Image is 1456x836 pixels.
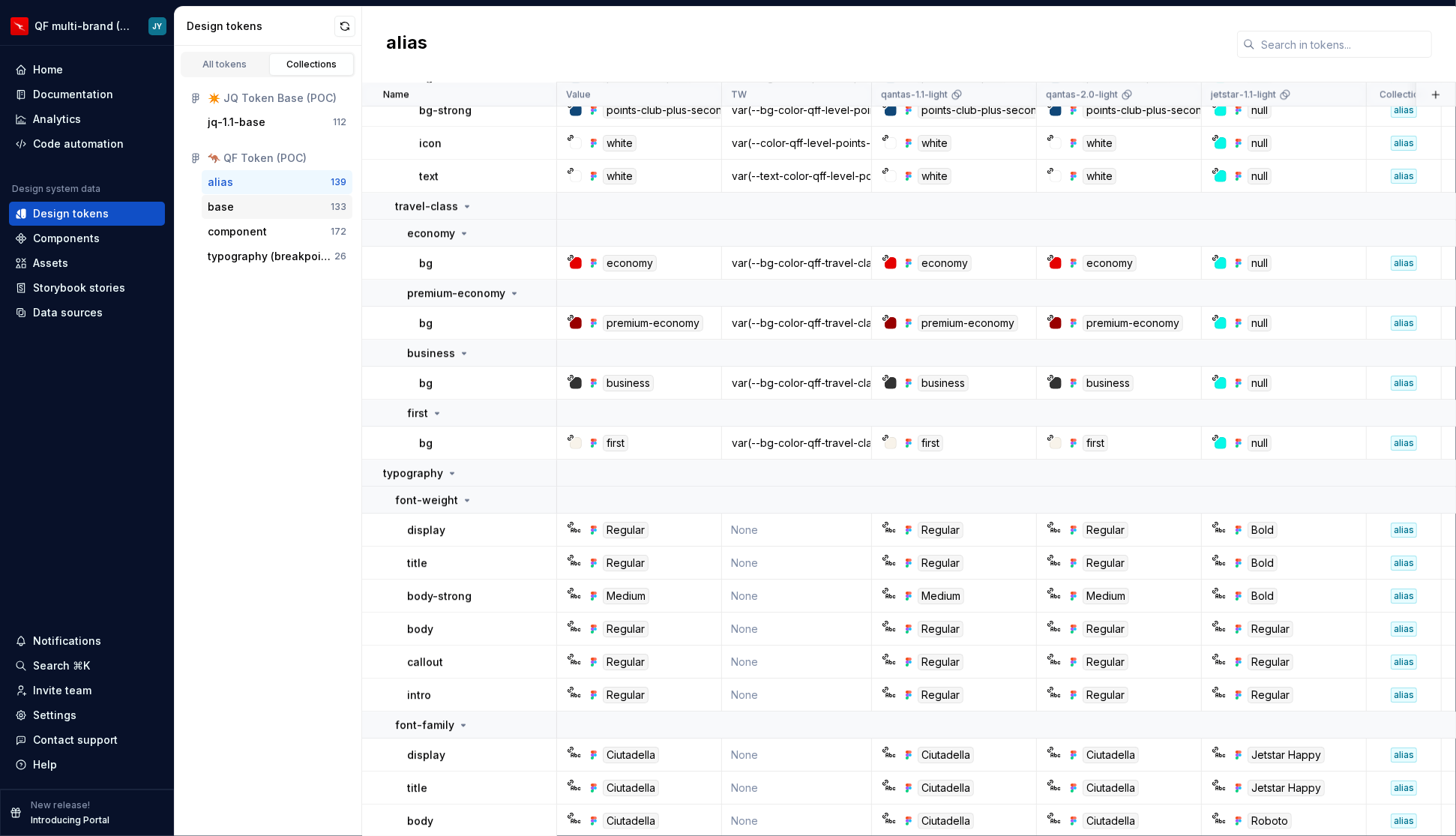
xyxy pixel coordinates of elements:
div: null [1248,315,1272,331]
div: Regular [918,522,963,538]
p: typography [383,466,443,481]
div: typography (breakpoint) [208,249,334,264]
div: alias [1391,748,1417,763]
div: QF multi-brand (Test) [34,19,130,34]
div: 172 [331,226,346,238]
div: alias [208,175,233,190]
div: alias [1391,136,1417,151]
p: bg [419,376,433,391]
button: QF multi-brand (Test)JY [3,10,171,42]
div: var(--bg-color-qff-travel-class-economy) [723,256,870,271]
p: business [407,346,455,361]
p: Value [566,88,591,100]
div: ✴️ JQ Token Base (POC) [208,91,346,106]
div: Regular [918,654,963,670]
p: title [407,556,427,571]
div: Design system data [12,183,100,195]
div: Ciutadella [603,747,659,763]
a: jq-1.1-base112 [202,110,352,134]
div: alias [1391,256,1417,271]
div: Ciutadella [918,780,974,796]
div: business [918,375,969,391]
div: base [208,199,234,214]
div: economy [603,255,657,271]
div: alias [1391,523,1417,538]
p: font-weight [395,493,458,508]
div: var(--bg-color-qff-travel-class-business) [723,376,870,391]
div: points-club-plus-secondary [603,102,748,118]
div: alias [1391,436,1417,451]
div: Medium [918,588,964,604]
div: Bold [1248,588,1278,604]
button: component172 [202,220,352,244]
button: Search ⌘K [9,654,165,678]
div: alias [1391,589,1417,604]
p: New release! [31,799,90,811]
div: 26 [334,250,346,262]
div: business [1083,375,1134,391]
button: typography (breakpoint)26 [202,244,352,268]
div: economy [918,255,972,271]
p: jetstar-1.1-light [1211,88,1276,100]
div: alias [1391,103,1417,118]
td: None [722,580,872,613]
button: alias139 [202,170,352,194]
div: var(--bg-color-qff-travel-class-first) [723,436,870,451]
p: display [407,523,445,538]
div: alias [1391,814,1417,829]
div: first [1083,435,1108,451]
div: Roboto [1248,813,1292,829]
div: alias [1391,781,1417,796]
a: base133 [202,195,352,219]
td: None [722,772,872,805]
div: null [1248,435,1272,451]
p: first [407,406,428,421]
div: Regular [1083,687,1128,703]
div: var(--color-qff-level-points-club-plus-icon) [723,136,870,151]
div: Regular [603,555,649,571]
div: Help [33,757,57,772]
div: points-club-plus-secondary [918,102,1063,118]
div: var(--bg-color-qff-travel-class-premium-economy) [723,316,870,331]
div: points-club-plus-secondary [1083,102,1228,118]
div: Home [33,62,63,77]
div: Medium [1083,588,1129,604]
div: Regular [1248,621,1293,637]
p: travel-class [395,199,458,214]
div: alias [1391,556,1417,571]
div: Regular [1248,687,1293,703]
div: white [603,168,637,184]
p: premium-economy [407,286,505,301]
div: white [918,168,951,184]
p: body-strong [407,589,472,604]
div: null [1248,102,1272,118]
div: Notifications [33,634,101,649]
div: 112 [333,116,346,128]
div: Regular [1083,522,1128,538]
div: Regular [603,654,649,670]
div: Regular [918,555,963,571]
div: Bold [1248,555,1278,571]
td: None [722,679,872,712]
div: Design tokens [187,19,334,34]
a: Home [9,58,165,82]
div: 🦘 QF Token (POC) [208,151,346,166]
div: premium-economy [1083,315,1183,331]
button: Help [9,753,165,777]
a: Documentation [9,82,165,106]
div: Search ⌘K [33,658,90,673]
div: white [918,135,951,151]
div: Ciutadella [1083,780,1139,796]
div: first [603,435,628,451]
p: intro [407,688,431,703]
div: white [603,135,637,151]
div: alias [1391,655,1417,670]
a: Invite team [9,679,165,703]
div: Medium [603,588,649,604]
input: Search in tokens... [1255,31,1432,58]
p: qantas-2.0-light [1046,88,1118,100]
div: Ciutadella [918,747,974,763]
p: callout [407,655,443,670]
